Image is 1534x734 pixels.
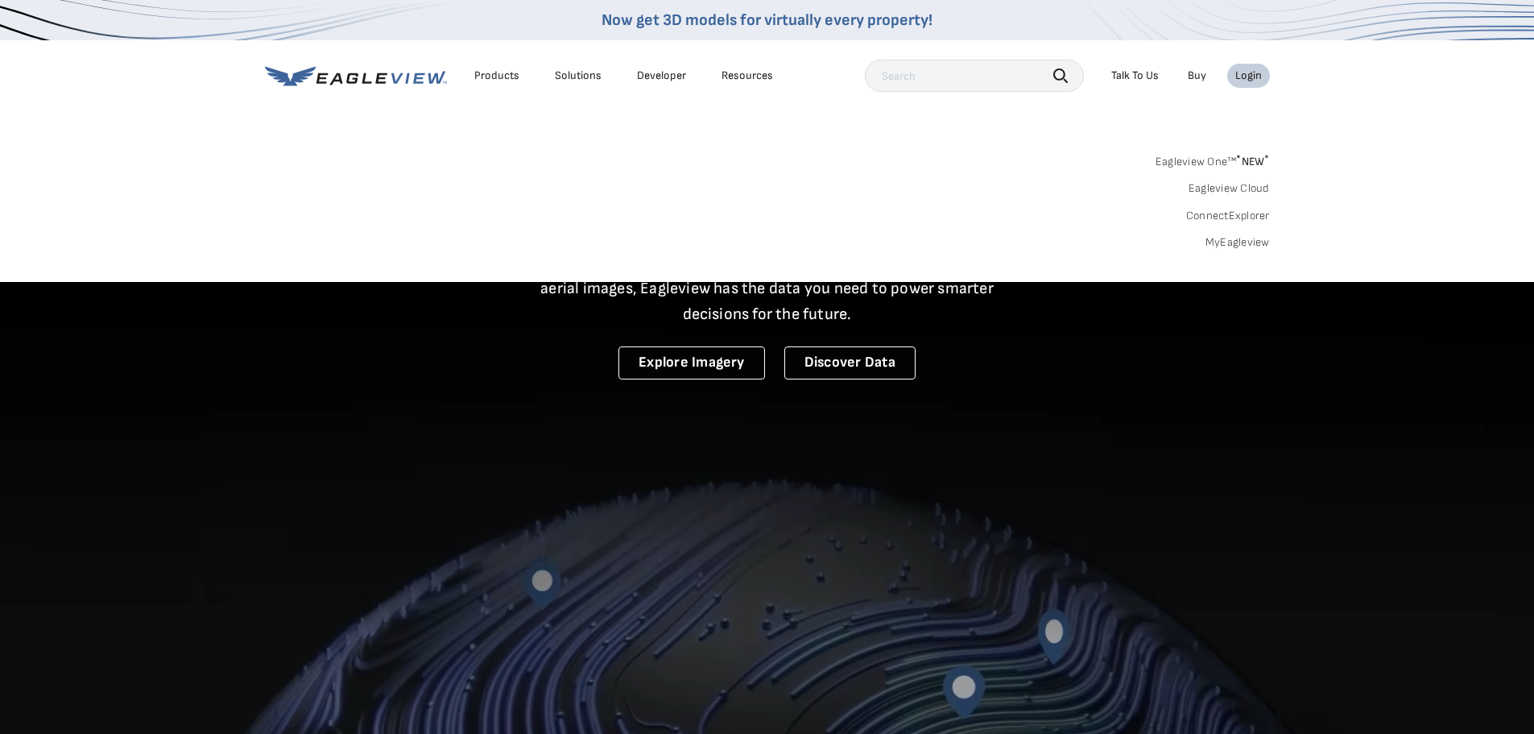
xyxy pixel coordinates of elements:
p: A new era starts here. Built on more than 3.5 billion high-resolution aerial images, Eagleview ha... [521,250,1014,327]
div: Products [474,68,519,83]
a: MyEagleview [1205,235,1270,250]
a: Eagleview Cloud [1189,181,1270,196]
a: Eagleview One™*NEW* [1156,150,1270,168]
span: NEW [1236,155,1269,168]
a: Explore Imagery [618,346,765,379]
a: Developer [637,68,686,83]
div: Solutions [555,68,602,83]
div: Resources [722,68,773,83]
input: Search [865,60,1084,92]
a: ConnectExplorer [1186,209,1270,223]
a: Discover Data [784,346,916,379]
div: Login [1235,68,1262,83]
a: Buy [1188,68,1206,83]
div: Talk To Us [1111,68,1159,83]
a: Now get 3D models for virtually every property! [602,10,932,30]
